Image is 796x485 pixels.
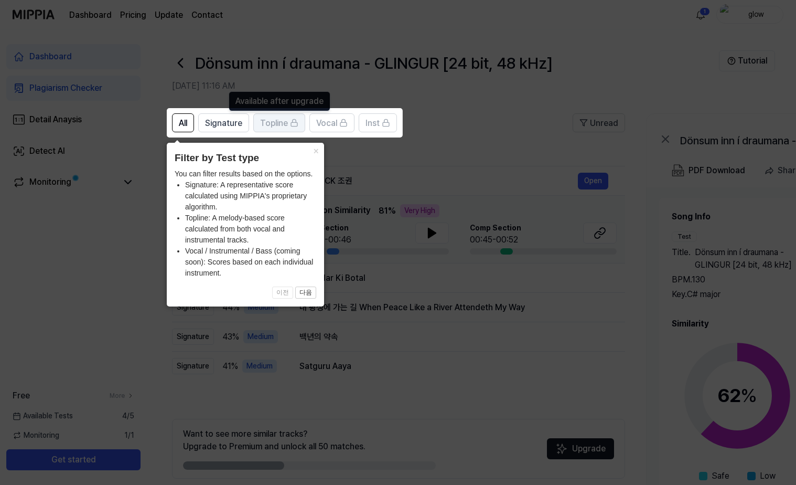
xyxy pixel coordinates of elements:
[172,113,194,132] button: All
[185,246,316,279] li: Vocal / Instrumental / Bass (coming soon): Scores based on each individual instrument.
[175,168,316,279] div: You can filter results based on the options.
[179,117,187,130] span: All
[205,117,242,130] span: Signature
[175,151,316,166] header: Filter by Test type
[295,287,316,299] button: 다음
[260,117,288,130] span: Topline
[316,117,337,130] span: Vocal
[359,113,397,132] button: Inst
[309,113,354,132] button: Vocal
[307,143,324,157] button: Close
[185,180,316,213] li: Signature: A representative score calculated using MIPPIA's proprietary algorithm.
[185,213,316,246] li: Topline: A melody-based score calculated from both vocal and instrumental tracks.
[365,117,380,130] span: Inst
[253,113,305,132] button: Topline
[198,113,249,132] button: Signature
